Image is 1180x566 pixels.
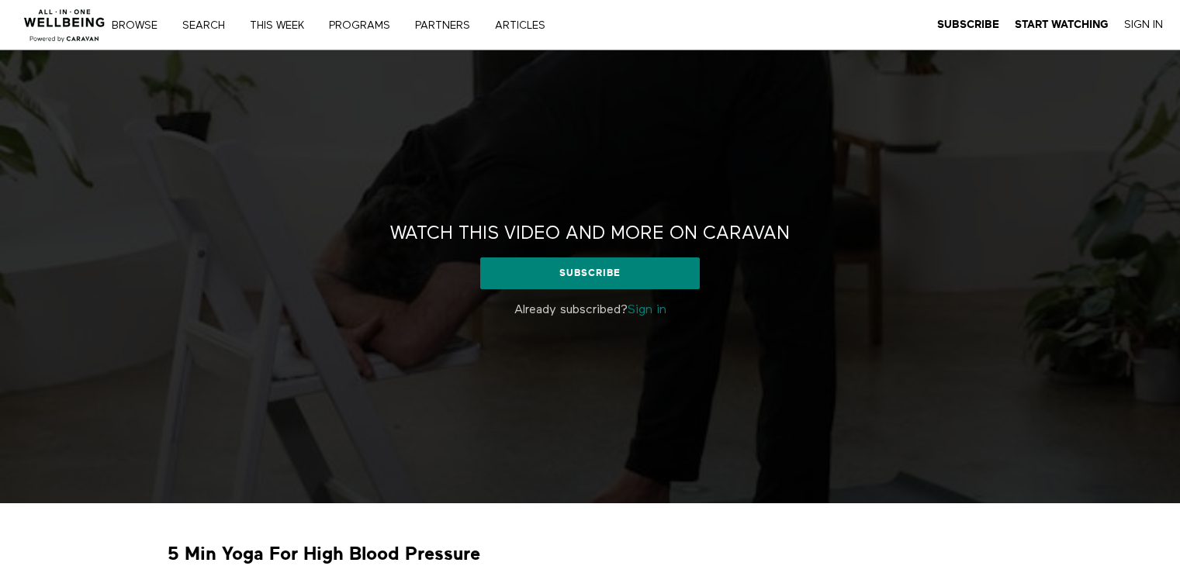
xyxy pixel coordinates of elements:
strong: 5 Min Yoga For High Blood Pressure [168,542,480,566]
a: PROGRAMS [324,20,407,31]
a: Search [177,20,241,31]
a: Browse [106,20,174,31]
h2: Watch this video and more on CARAVAN [390,222,790,246]
a: Subscribe [480,257,700,288]
strong: Subscribe [937,19,999,30]
a: PARTNERS [410,20,486,31]
a: ARTICLES [490,20,562,31]
a: Sign in [628,304,666,316]
nav: Primary [123,17,577,33]
a: Subscribe [937,18,999,32]
a: THIS WEEK [244,20,320,31]
a: Sign In [1124,18,1163,32]
strong: Start Watching [1015,19,1109,30]
a: Start Watching [1015,18,1109,32]
p: Already subscribed? [362,301,819,319]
